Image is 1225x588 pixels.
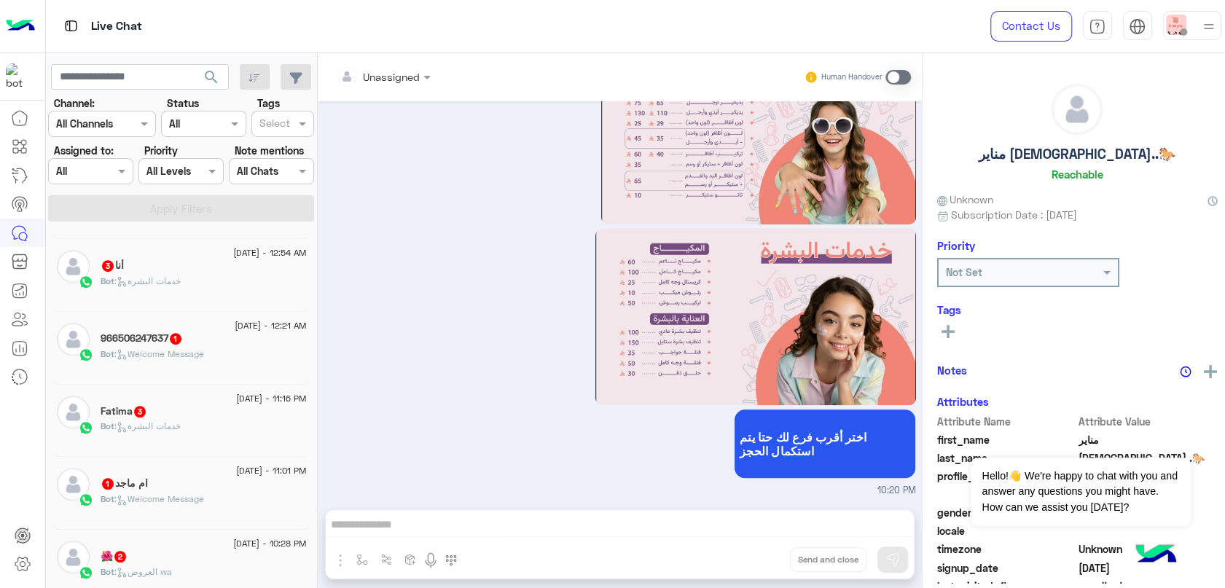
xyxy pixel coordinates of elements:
a: tab [1083,11,1112,42]
a: Contact Us [990,11,1072,42]
h5: مناير [DEMOGRAPHIC_DATA]..🐎 [979,146,1175,162]
img: WhatsApp [79,565,93,580]
button: search [194,64,230,95]
img: Logo [6,11,35,42]
img: WhatsApp [79,493,93,507]
img: WhatsApp [79,348,93,362]
img: add [1204,365,1217,378]
img: WhatsApp [79,275,93,289]
span: signup_date [937,560,1076,576]
span: [DATE] - 12:21 AM [235,319,306,332]
h5: Fatima [101,405,147,418]
span: Bot [101,566,114,577]
span: : العروض wa [114,566,172,577]
span: Attribute Value [1079,414,1218,429]
img: tab [62,17,80,35]
label: Tags [257,95,280,111]
img: defaultAdmin.png [57,468,90,501]
span: profile_pic [937,469,1076,502]
span: [DATE] - 12:54 AM [233,246,306,259]
span: last_name [937,450,1076,466]
span: [DATE] - 10:28 PM [233,537,306,550]
span: Unknown [937,192,994,207]
h6: Priority [937,239,975,252]
span: Subscription Date : [DATE] [951,207,1077,222]
img: defaultAdmin.png [57,250,90,283]
img: WhatsApp [79,420,93,435]
img: tab [1129,18,1146,35]
h6: Notes [937,364,967,377]
h5: أنا [101,259,124,272]
img: notes [1180,366,1191,377]
p: Live Chat [91,17,142,36]
label: Status [167,95,199,111]
span: 10:20 PM [877,484,916,498]
span: Hello!👋 We're happy to chat with you and answer any questions you might have. How can we assist y... [971,458,1190,526]
span: 3 [102,260,114,272]
span: 1 [102,478,114,490]
span: : Welcome Message [114,493,204,504]
span: Bot [101,493,114,504]
span: [DATE] - 11:01 PM [236,464,306,477]
img: 510162592189670 [6,63,32,90]
span: : خدمات البشرة [114,275,181,286]
span: Attribute Name [937,414,1076,429]
span: 2 [114,551,126,562]
span: Bot [101,420,114,431]
img: defaultAdmin.png [1052,85,1102,134]
img: profile [1199,17,1218,36]
span: Bot [101,275,114,286]
span: Bot [101,348,114,359]
img: userImage [1166,15,1186,35]
h5: 966506247637 [101,332,183,345]
span: gender [937,505,1076,520]
button: Send and close [790,547,866,572]
img: defaultAdmin.png [57,396,90,428]
span: 2025-08-13T19:20:39.792Z [1079,560,1218,576]
span: 1 [170,333,181,345]
label: Assigned to: [54,143,114,158]
span: search [203,68,220,86]
h6: Attributes [937,395,989,408]
img: OTM3NWNlMjktYzg2Ny00NWE0LWFjYjQtMjUwNzhmMWZmMTk2LmpwZw%3D%3D.jpg [595,228,916,405]
div: Select [257,115,290,134]
span: first_name [937,432,1076,447]
h6: Tags [937,303,1218,316]
span: timezone [937,541,1076,557]
span: : Welcome Message [114,348,204,359]
img: hulul-logo.png [1130,530,1181,581]
label: Channel: [54,95,95,111]
span: null [1079,523,1218,538]
span: [DATE] - 11:16 PM [236,392,306,405]
img: tab [1089,18,1105,35]
h5: 🌺 [101,550,128,562]
span: 3 [134,406,146,418]
img: ZWM4ZWFmZjAtNjBkZS00ZmEzLTk5NGItOGE2YmJmNDBiMjBkLmpwZw%3D%3D.jpg [601,47,916,224]
button: Apply Filters [48,195,314,222]
h6: Reachable [1052,168,1103,181]
small: Human Handover [821,71,882,83]
label: Priority [144,143,178,158]
span: : خدمات البشرة [114,420,181,431]
span: locale [937,523,1076,538]
span: اختر أقرب فرع لك حتا يتم استكمال الحجز [740,430,910,458]
img: defaultAdmin.png [57,541,90,573]
img: defaultAdmin.png [57,323,90,356]
h5: ام ماجد [101,477,148,490]
span: Unknown [1079,541,1218,557]
label: Note mentions [235,143,304,158]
